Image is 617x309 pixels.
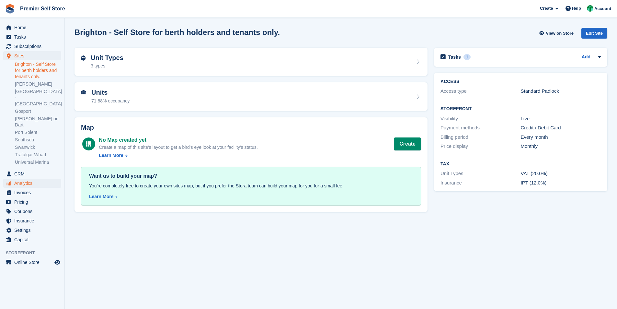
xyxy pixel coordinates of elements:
div: Create a map of this site's layout to get a bird's eye look at your facility's status. [99,144,257,151]
a: Southsea [15,137,61,143]
span: Analytics [14,179,53,188]
a: [PERSON_NAME] on Dart [15,116,61,128]
a: Preview store [53,258,61,266]
div: Visibility [440,115,520,123]
a: menu [3,226,61,235]
span: Tasks [14,32,53,42]
a: menu [3,23,61,32]
h2: Brighton - Self Store for berth holders and tenants only. [74,28,280,37]
a: Trafalgar Wharf [15,152,61,158]
a: menu [3,42,61,51]
a: menu [3,258,61,267]
a: Learn More [89,193,413,200]
span: Settings [14,226,53,235]
div: Unit Types [440,170,520,177]
a: Swanwick [15,144,61,150]
div: VAT (20.0%) [521,170,601,177]
div: Price display [440,143,520,150]
a: Learn More [99,152,257,159]
h2: Unit Types [91,54,123,62]
img: unit-type-icn-2b2737a686de81e16bb02015468b77c625bbabd49415b5ef34ead5e3b44a266d.svg [81,55,86,61]
a: menu [3,32,61,42]
span: Pricing [14,197,53,207]
a: menu [3,216,61,225]
div: 3 types [91,63,123,69]
span: Help [572,5,581,12]
span: Account [594,6,611,12]
a: Units 71.88% occupancy [74,82,428,111]
a: Add [582,53,590,61]
div: 71.88% occupancy [91,98,130,104]
span: Capital [14,235,53,244]
a: Edit Site [581,28,607,41]
a: [PERSON_NAME] [15,81,61,87]
a: Premier Self Store [17,3,68,14]
span: Coupons [14,207,53,216]
h2: Map [81,124,421,131]
a: Gosport [15,108,61,114]
span: Storefront [6,250,64,256]
a: menu [3,51,61,60]
div: You're completely free to create your own sites map, but if you prefer the Stora team can build y... [89,183,413,189]
div: Credit / Debit Card [521,124,601,132]
button: Create [394,137,421,150]
h2: Tasks [448,54,461,60]
span: Home [14,23,53,32]
div: Every month [521,134,601,141]
a: Universal Marina [15,159,61,165]
span: Sites [14,51,53,60]
div: IPT (12.0%) [521,179,601,187]
div: Standard Padlock [521,88,601,95]
span: Invoices [14,188,53,197]
a: [GEOGRAPHIC_DATA] - [GEOGRAPHIC_DATA] [15,89,61,107]
a: View on Store [538,28,576,39]
a: menu [3,197,61,207]
a: menu [3,169,61,178]
a: Brighton - Self Store for berth holders and tenants only. [15,61,61,80]
img: unit-icn-7be61d7bf1b0ce9d3e12c5938cc71ed9869f7b940bace4675aadf7bd6d80202e.svg [81,90,86,95]
div: 1 [463,54,471,60]
span: Online Store [14,258,53,267]
a: menu [3,188,61,197]
div: Learn More [99,152,123,159]
div: Billing period [440,134,520,141]
span: Create [540,5,553,12]
img: map-icn-white-8b231986280072e83805622d3debb4903e2986e43859118e7b4002611c8ef794.svg [86,141,91,147]
div: Monthly [521,143,601,150]
a: Unit Types 3 types [74,48,428,76]
span: CRM [14,169,53,178]
div: Insurance [440,179,520,187]
div: Payment methods [440,124,520,132]
a: menu [3,207,61,216]
div: Learn More [89,193,113,200]
a: Port Solent [15,129,61,136]
span: Insurance [14,216,53,225]
h2: Units [91,89,130,96]
a: menu [3,235,61,244]
div: No Map created yet [99,136,257,144]
img: Peter Pring [587,5,593,12]
div: Edit Site [581,28,607,39]
h2: ACCESS [440,79,601,84]
span: View on Store [546,30,574,37]
div: Want us to build your map? [89,172,413,180]
div: Access type [440,88,520,95]
h2: Tax [440,161,601,167]
a: menu [3,179,61,188]
span: Subscriptions [14,42,53,51]
div: Live [521,115,601,123]
h2: Storefront [440,106,601,112]
img: stora-icon-8386f47178a22dfd0bd8f6a31ec36ba5ce8667c1dd55bd0f319d3a0aa187defe.svg [5,4,15,14]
